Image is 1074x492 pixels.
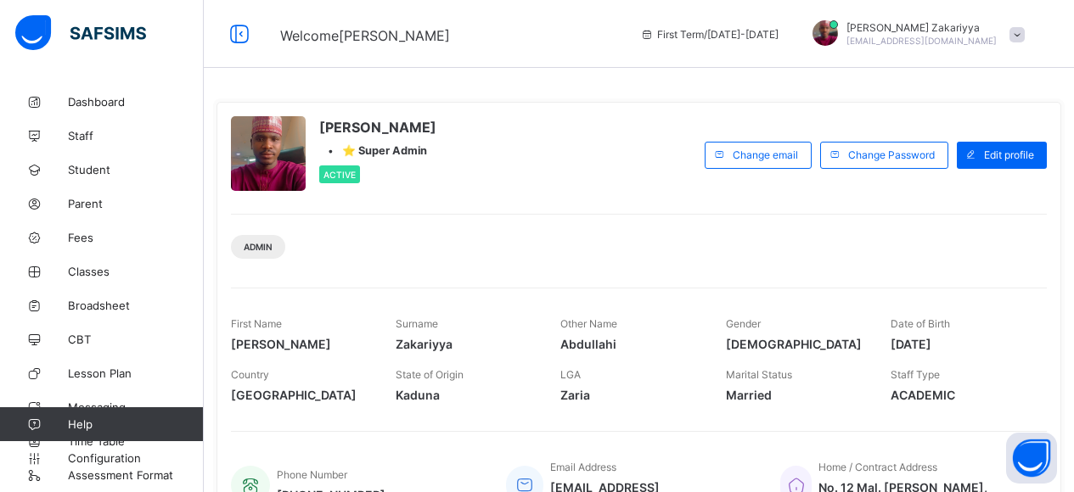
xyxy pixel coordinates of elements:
span: Surname [396,317,438,330]
span: Home / Contract Address [818,461,937,473]
span: [PERSON_NAME] Zakariyya [846,21,997,34]
span: Staff Type [891,368,940,381]
span: First Name [231,317,282,330]
span: State of Origin [396,368,464,381]
span: Married [726,388,865,402]
span: Marital Status [726,368,792,381]
span: [GEOGRAPHIC_DATA] [231,388,370,402]
span: Edit profile [984,148,1034,161]
span: LGA [560,368,581,381]
span: Lesson Plan [68,366,204,380]
div: • [319,144,436,157]
span: Broadsheet [68,299,204,312]
span: Admin [244,242,273,252]
span: Active [323,170,356,180]
div: IbrahimZakariyya [796,20,1033,48]
span: ⭐ Super Admin [342,144,427,157]
span: Zakariyya [396,337,535,351]
span: Zaria [560,388,700,402]
span: Change email [733,148,798,161]
span: Date of Birth [891,317,950,330]
span: Fees [68,231,204,244]
span: ACADEMIC [891,388,1030,402]
span: CBT [68,333,204,346]
span: [PERSON_NAME] [231,337,370,351]
span: Configuration [68,451,203,465]
span: [DATE] [891,337,1030,351]
span: Staff [68,129,204,143]
span: Classes [68,265,204,278]
img: safsims [15,15,146,51]
span: Abdullahi [560,337,700,351]
span: Email Address [550,461,616,473]
span: Assessment Format [68,468,204,482]
span: [EMAIL_ADDRESS][DOMAIN_NAME] [846,36,997,46]
span: Change Password [848,148,935,161]
span: Student [68,163,204,176]
span: Phone Number [277,468,347,481]
span: Parent [68,197,204,210]
span: Other Name [560,317,617,330]
span: [DEMOGRAPHIC_DATA] [726,337,865,351]
span: Welcome [PERSON_NAME] [280,27,450,44]
span: Dashboard [68,95,204,109]
button: Open asap [1006,433,1057,484]
span: Country [231,368,269,381]
span: Help [68,417,203,431]
span: Messaging [68,400,204,414]
span: [PERSON_NAME] [319,119,436,136]
span: Kaduna [396,388,535,402]
span: session/term information [640,28,779,41]
span: Gender [726,317,761,330]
